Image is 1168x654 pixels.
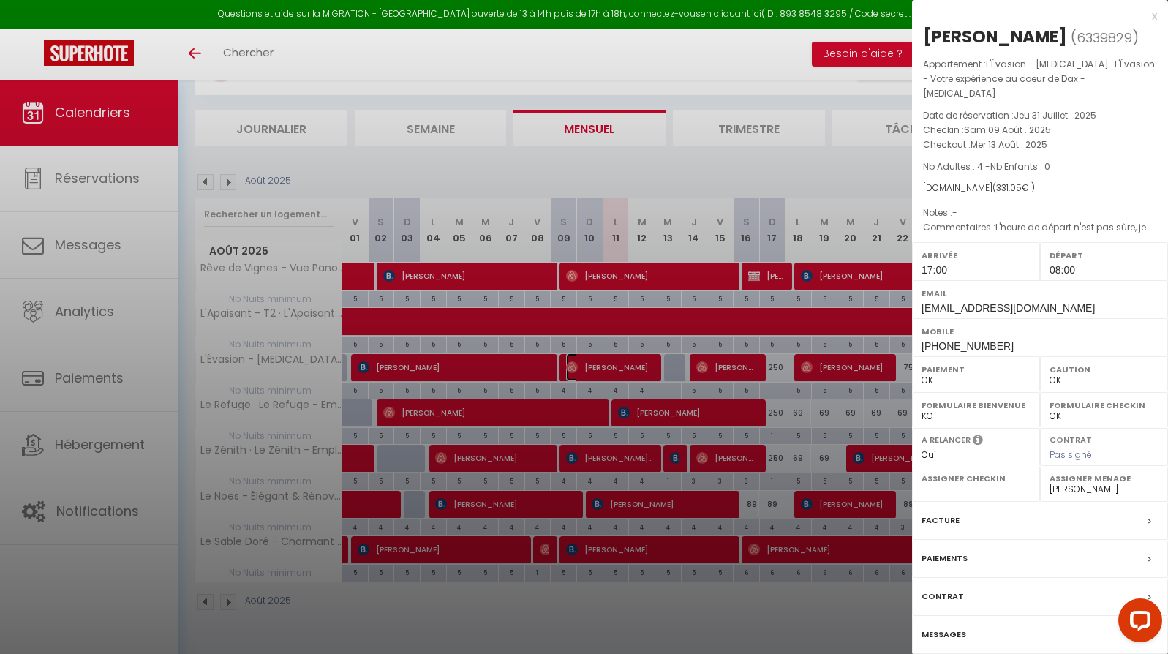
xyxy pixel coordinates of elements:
div: [DOMAIN_NAME] [923,181,1157,195]
label: Assigner Checkin [922,471,1031,486]
p: Appartement : [923,57,1157,101]
span: [PHONE_NUMBER] [922,340,1014,352]
span: ( € ) [992,181,1035,194]
label: Départ [1050,248,1158,263]
span: ( ) [1071,27,1139,48]
i: Sélectionner OUI si vous souhaiter envoyer les séquences de messages post-checkout [973,434,983,450]
label: A relancer [922,434,971,446]
label: Caution [1050,362,1158,377]
label: Mobile [922,324,1158,339]
span: Nb Enfants : 0 [990,160,1050,173]
span: L'Évasion - [MEDICAL_DATA] · L'Évasion - Votre expérience au coeur de Dax - [MEDICAL_DATA] [923,58,1155,99]
span: Jeu 31 Juillet . 2025 [1014,109,1096,121]
span: Mer 13 Août . 2025 [971,138,1047,151]
span: Pas signé [1050,448,1092,461]
label: Formulaire Checkin [1050,398,1158,413]
div: [PERSON_NAME] [923,25,1067,48]
label: Contrat [1050,434,1092,443]
label: Arrivée [922,248,1031,263]
span: 331.05 [996,181,1022,194]
span: [EMAIL_ADDRESS][DOMAIN_NAME] [922,302,1095,314]
p: Date de réservation : [923,108,1157,123]
label: Email [922,286,1158,301]
p: Notes : [923,206,1157,220]
span: 17:00 [922,264,947,276]
label: Paiement [922,362,1031,377]
iframe: LiveChat chat widget [1107,593,1168,654]
p: Checkout : [923,138,1157,152]
label: Paiements [922,551,968,566]
label: Facture [922,513,960,528]
label: Formulaire Bienvenue [922,398,1031,413]
span: 6339829 [1077,29,1132,47]
label: Assigner Menage [1050,471,1158,486]
p: Commentaires : [923,220,1157,235]
p: Checkin : [923,123,1157,138]
span: - [952,206,957,219]
span: Nb Adultes : 4 - [923,160,1050,173]
div: x [912,7,1157,25]
label: Contrat [922,589,964,604]
span: Sam 09 Août . 2025 [964,124,1051,136]
label: Messages [922,627,966,642]
span: 08:00 [1050,264,1075,276]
